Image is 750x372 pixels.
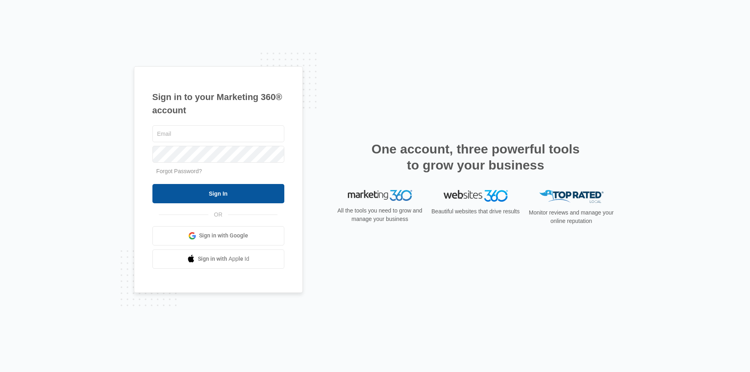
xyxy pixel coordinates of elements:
[152,249,284,269] a: Sign in with Apple Id
[539,190,604,203] img: Top Rated Local
[199,231,248,240] span: Sign in with Google
[198,255,249,263] span: Sign in with Apple Id
[152,90,284,117] h1: Sign in to your Marketing 360® account
[348,190,412,201] img: Marketing 360
[152,184,284,203] input: Sign In
[444,190,508,202] img: Websites 360
[369,141,582,173] h2: One account, three powerful tools to grow your business
[208,211,228,219] span: OR
[431,207,521,216] p: Beautiful websites that drive results
[156,168,202,174] a: Forgot Password?
[526,208,616,225] p: Monitor reviews and manage your online reputation
[152,125,284,142] input: Email
[152,226,284,245] a: Sign in with Google
[335,206,425,223] p: All the tools you need to grow and manage your business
